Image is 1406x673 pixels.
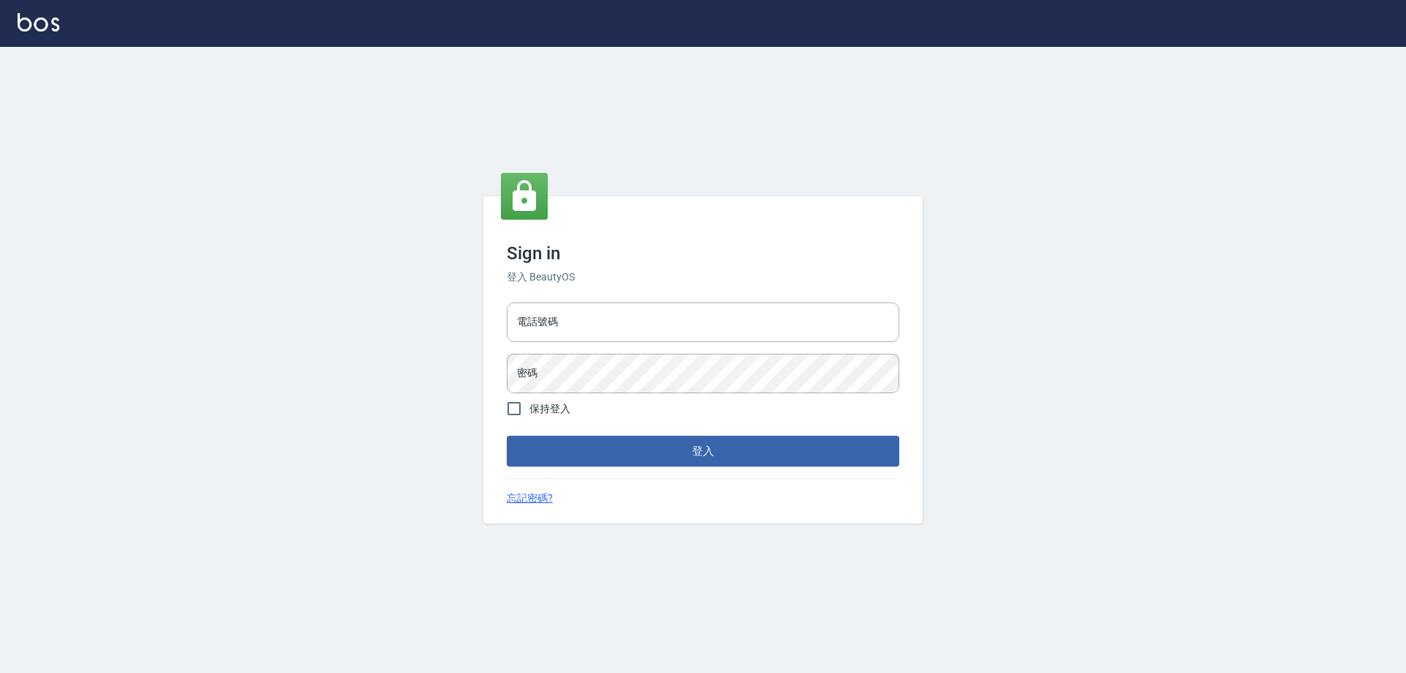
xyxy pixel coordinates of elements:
span: 保持登入 [529,401,570,417]
button: 登入 [507,436,899,466]
a: 忘記密碼? [507,491,553,506]
h6: 登入 BeautyOS [507,269,899,285]
img: Logo [18,13,59,31]
h3: Sign in [507,243,899,264]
